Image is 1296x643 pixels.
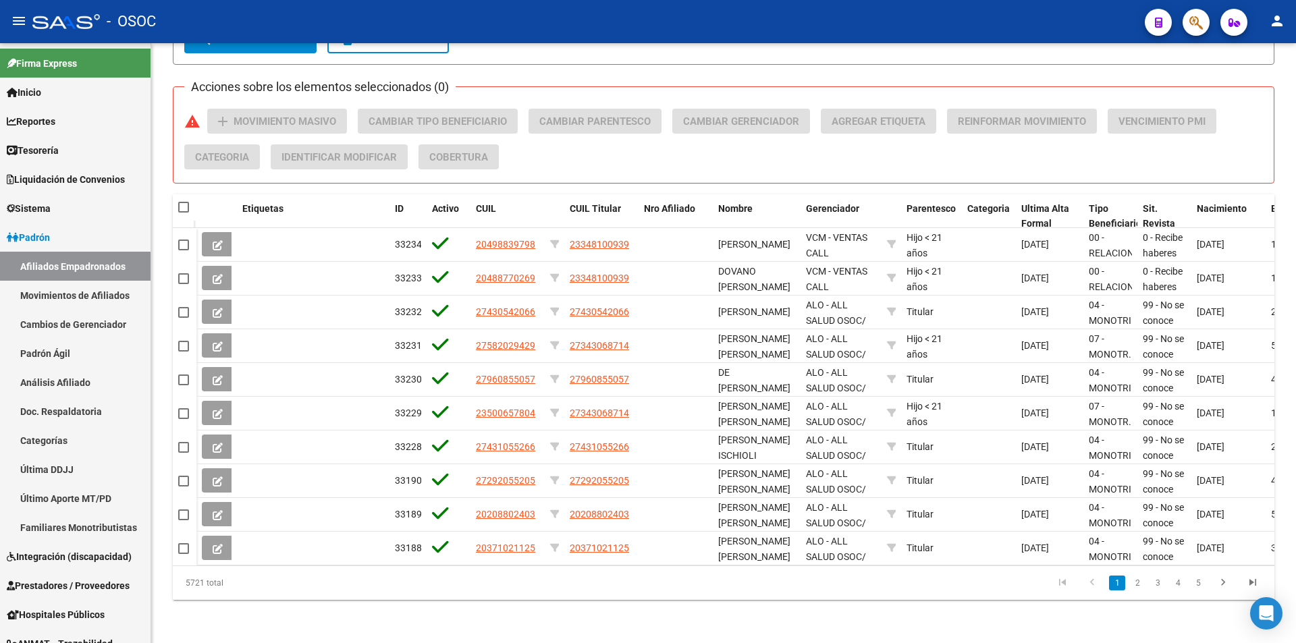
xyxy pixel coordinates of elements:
span: 56 [1271,509,1282,520]
datatable-header-cell: Nombre [713,194,801,239]
span: 04 - MONOTRIBUTISTAS [1089,502,1173,528]
span: 23348100939 [570,239,629,250]
a: 2 [1129,576,1145,590]
button: Agregar Etiqueta [821,109,936,134]
span: Titular [907,441,934,452]
span: Categoria [195,151,249,163]
span: [PERSON_NAME] [PERSON_NAME] [718,333,790,360]
span: 27960855057 [476,374,535,385]
span: 99 - No se conoce situación de revista [1143,536,1184,592]
span: Hijo < 21 años [907,232,942,258]
button: Cobertura [418,144,499,169]
span: Nro Afiliado [644,203,695,214]
span: 27292055205 [570,475,629,486]
li: page 1 [1107,571,1127,594]
span: Titular [907,374,934,385]
div: 5721 total [173,566,391,600]
span: 0 - Recibe haberes regularmente [1143,266,1199,308]
datatable-header-cell: Ultima Alta Formal [1016,194,1083,239]
datatable-header-cell: ID [389,194,427,239]
span: Tipo Beneficiario [1089,203,1141,229]
span: 99 - No se conoce situación de revista [1143,367,1184,424]
span: CUIL Titular [570,203,621,214]
span: 43 [1271,475,1282,486]
a: 3 [1150,576,1166,590]
span: Activo [432,203,459,214]
span: 20208802403 [570,509,629,520]
span: 20371021125 [570,542,629,553]
span: Titular [907,509,934,520]
mat-icon: warning [184,113,200,130]
button: Cambiar Gerenciador [672,109,810,134]
button: Categoria [184,144,260,169]
datatable-header-cell: Tipo Beneficiario [1083,194,1137,239]
span: [DATE] [1197,273,1224,283]
span: 20371021125 [476,542,535,553]
span: [DATE] [1197,475,1224,486]
a: go to previous page [1079,576,1105,590]
a: go to last page [1240,576,1266,590]
span: Cobertura [429,151,488,163]
li: page 5 [1188,571,1208,594]
span: [DATE] [1197,509,1224,520]
span: Nombre [718,203,753,214]
div: [DATE] [1021,406,1078,421]
span: 33190 [395,475,422,486]
span: Borrar Filtros [340,34,437,46]
span: 15 [1271,239,1282,250]
span: - OSOC [107,7,156,36]
button: Identificar Modificar [271,144,408,169]
span: Reportes [7,114,55,129]
span: Agregar Etiqueta [832,115,925,128]
span: Inicio [7,85,41,100]
span: 27292055205 [476,475,535,486]
span: 20208802403 [476,509,535,520]
span: 04 - MONOTRIBUTISTAS [1089,300,1173,326]
datatable-header-cell: Nacimiento [1191,194,1266,239]
span: 04 - MONOTRIBUTISTAS [1089,367,1173,393]
span: Hijo < 21 años [907,266,942,292]
span: ALO - ALL SALUD OSOC [806,367,862,393]
span: [DATE] [1197,374,1224,385]
span: Hijo < 21 años [907,333,942,360]
span: Vencimiento PMI [1118,115,1206,128]
span: 33189 [395,509,422,520]
span: VCM - VENTAS CALL MEDICENTER [806,266,867,308]
button: Movimiento Masivo [207,109,347,134]
span: Cambiar Tipo Beneficiario [369,115,507,128]
span: 07 - MONOTR. SOCIALES [1089,333,1132,375]
span: ALO - ALL SALUD OSOC [806,468,862,495]
a: 5 [1190,576,1206,590]
span: 33232 [395,306,422,317]
span: Movimiento Masivo [234,115,336,128]
span: Sit. Revista [1143,203,1175,229]
span: Titular [907,306,934,317]
span: 33229 [395,408,422,418]
span: [PERSON_NAME] [PERSON_NAME] [718,502,790,528]
span: 33233 [395,273,422,283]
span: 99 - No se conoce situación de revista [1143,333,1184,390]
datatable-header-cell: Nro Afiliado [639,194,713,239]
span: Parentesco [907,203,956,214]
datatable-header-cell: Sit. Revista [1137,194,1191,239]
span: DOVANO [PERSON_NAME] [PERSON_NAME] [718,266,790,308]
span: [PERSON_NAME] [718,239,790,250]
div: [DATE] [1021,237,1078,252]
span: [DATE] [1197,542,1224,553]
span: 99 - No se conoce situación de revista [1143,401,1184,457]
datatable-header-cell: CUIL Titular [564,194,639,239]
div: [DATE] [1021,372,1078,387]
span: [DATE] [1197,306,1224,317]
span: ALO - ALL SALUD OSOC [806,333,862,360]
span: Reinformar Movimiento [958,115,1086,128]
span: [DATE] [1197,340,1224,351]
span: Identificar Modificar [281,151,397,163]
span: Gerenciador [806,203,859,214]
span: Edad [1271,203,1293,214]
span: 00 - RELACION DE DEPENDENCIA [1089,232,1152,289]
span: Liquidación de Convenios [7,172,125,187]
span: [PERSON_NAME] [PERSON_NAME] [718,401,790,427]
button: Vencimiento PMI [1108,109,1216,134]
span: Cambiar Gerenciador [683,115,799,128]
span: 20498839798 [476,239,535,250]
